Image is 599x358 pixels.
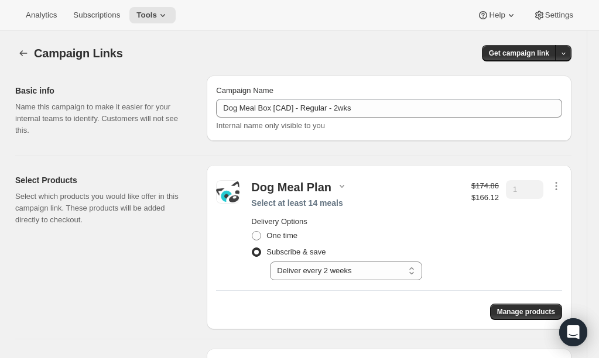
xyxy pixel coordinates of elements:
div: Dog Meal Plan [251,180,331,194]
span: Get campaign link [489,49,549,58]
button: Analytics [19,7,64,23]
input: Example: Seasonal campaign [216,99,562,118]
p: $174.86 [471,180,499,192]
span: Tools [136,11,157,20]
span: Campaign Name [216,86,273,95]
div: Open Intercom Messenger [559,318,587,346]
button: Settings [526,7,580,23]
button: Manage products [490,304,562,320]
span: Campaign Links [34,47,123,60]
span: Manage products [497,307,555,316]
span: Help [489,11,505,20]
span: Internal name only visible to you [216,121,325,130]
h2: Basic info [15,85,188,97]
span: One time [266,231,297,240]
p: Name this campaign to make it easier for your internal teams to identify. Customers will not see ... [15,101,188,136]
div: Select at least 14 meals [251,197,460,209]
span: Subscriptions [73,11,120,20]
span: Settings [545,11,573,20]
h2: Select Products [15,174,188,186]
h2: Delivery Options [251,216,460,228]
button: Get campaign link [482,45,556,61]
span: Analytics [26,11,57,20]
span: Subscribe & save [266,247,326,256]
div: $166.12 [471,192,499,204]
button: Tools [129,7,176,23]
button: Subscriptions [66,7,127,23]
img: Select at least 14 meals [216,181,239,202]
p: Select which products you would like offer in this campaign link. These products will be added di... [15,191,188,226]
button: Help [470,7,523,23]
